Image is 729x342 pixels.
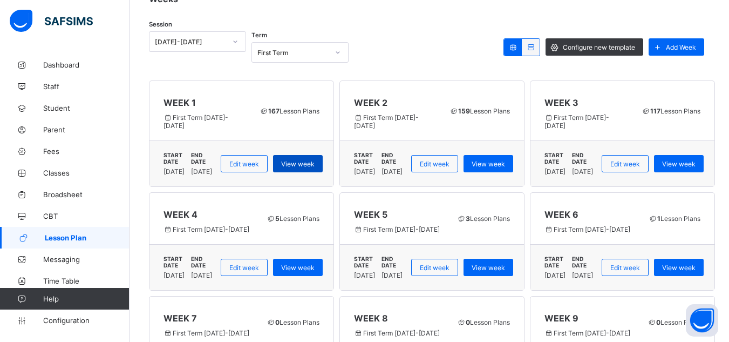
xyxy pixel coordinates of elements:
span: [DATE] [572,167,593,176]
span: [DATE] [191,271,212,279]
span: Classes [43,169,130,177]
span: Lesson Plans [457,214,510,223]
span: First Term [DATE]-[DATE] [163,329,254,337]
span: WEEK 3 [544,97,629,108]
span: END DATE [381,152,406,165]
span: Broadsheet [43,190,130,199]
span: Edit week [229,160,259,168]
span: Lesson Plans [266,214,319,223]
span: [DATE] [191,167,212,176]
span: [DATE] [572,271,593,279]
span: Student [43,104,130,112]
span: START DATE [163,256,188,269]
span: Lesson Plans [641,107,700,115]
span: Lesson Plan [45,233,130,242]
span: WEEK 9 [544,313,635,324]
span: First Term [DATE]-[DATE] [544,329,635,337]
span: START DATE [544,256,569,269]
span: View week [472,264,505,272]
span: END DATE [572,152,596,165]
span: Edit week [229,264,259,272]
span: Term [251,31,267,39]
span: View week [472,160,505,168]
span: Edit week [610,264,640,272]
span: Lesson Plans [449,107,510,115]
span: Dashboard [43,61,130,69]
span: END DATE [191,152,215,165]
span: Messaging [43,255,130,264]
b: 0 [466,318,470,326]
span: First Term [DATE]-[DATE] [354,225,445,233]
span: WEEK 8 [354,313,445,324]
span: START DATE [544,152,569,165]
span: START DATE [354,256,378,269]
span: [DATE] [354,271,375,279]
span: WEEK 5 [354,209,445,220]
span: First Term [DATE]-[DATE] [544,225,636,233]
b: 3 [466,214,470,223]
b: 167 [268,107,280,115]
span: Configure new template [563,43,635,51]
span: [DATE] [381,271,403,279]
span: END DATE [381,256,406,269]
span: Fees [43,147,130,156]
b: 0 [656,318,660,326]
span: First Term [DATE]-[DATE] [354,329,445,337]
span: WEEK 2 [354,97,437,108]
span: Lesson Plans [457,318,510,326]
b: 5 [275,214,280,223]
div: [DATE]-[DATE] [155,38,226,46]
span: Edit week [420,160,449,168]
span: END DATE [572,256,596,269]
span: [DATE] [544,167,566,176]
span: First Term [DATE]-[DATE] [544,113,629,130]
span: WEEK 7 [163,313,254,324]
span: Configuration [43,316,129,325]
span: START DATE [163,152,188,165]
span: [DATE] [381,167,403,176]
button: Open asap [686,304,718,337]
span: Edit week [610,160,640,168]
span: [DATE] [544,271,566,279]
span: Lesson Plans [266,318,319,326]
span: [DATE] [163,271,185,279]
span: Lesson Plans [648,214,700,223]
span: Lesson Plans [259,107,319,115]
span: WEEK 1 [163,97,247,108]
span: Staff [43,82,130,91]
b: 117 [650,107,660,115]
span: [DATE] [354,167,375,176]
span: View week [662,160,696,168]
span: WEEK 4 [163,209,254,220]
span: Session [149,21,172,28]
span: First Term [DATE]-[DATE] [354,113,437,130]
span: Time Table [43,277,130,285]
span: View week [281,264,315,272]
span: Help [43,294,129,303]
div: First Term [257,49,329,57]
span: View week [281,160,315,168]
span: WEEK 6 [544,209,636,220]
img: safsims [10,10,93,32]
span: Parent [43,125,130,134]
span: First Term [DATE]-[DATE] [163,113,247,130]
span: END DATE [191,256,215,269]
span: [DATE] [163,167,185,176]
span: CBT [43,212,130,220]
b: 0 [275,318,280,326]
span: Edit week [420,264,449,272]
b: 1 [657,214,660,223]
span: View week [662,264,696,272]
span: First Term [DATE]-[DATE] [163,225,254,233]
span: Add Week [666,43,696,51]
b: 159 [458,107,470,115]
span: START DATE [354,152,378,165]
span: Lesson Plans [647,318,700,326]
